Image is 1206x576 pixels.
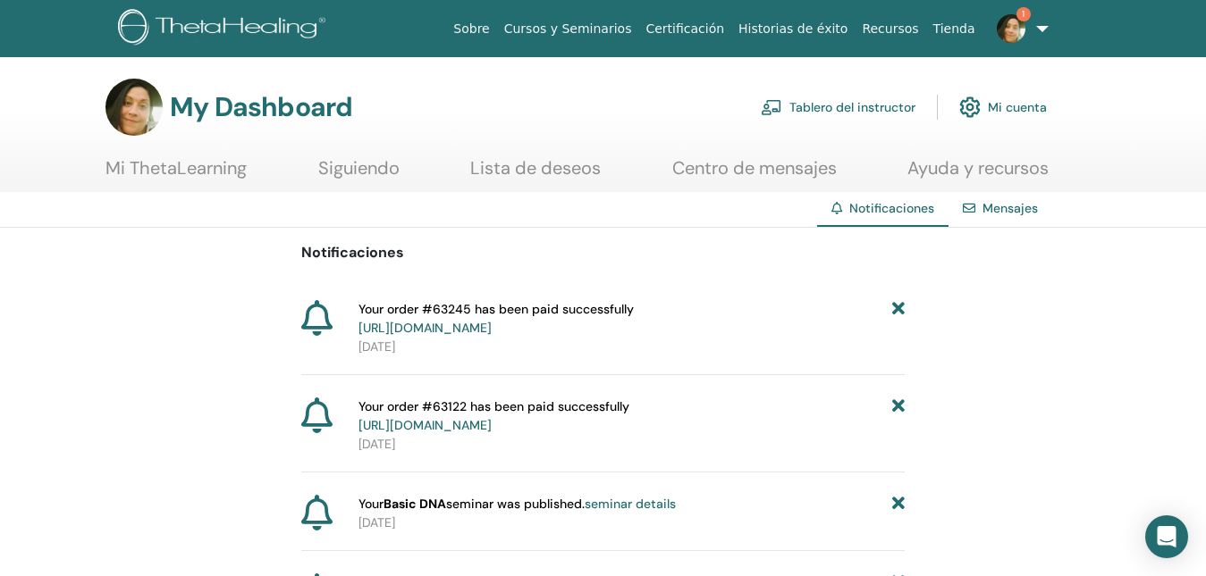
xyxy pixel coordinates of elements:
a: [URL][DOMAIN_NAME] [358,417,492,433]
a: Siguiendo [318,157,400,192]
p: [DATE] [358,513,904,532]
a: Cursos y Seminarios [497,13,639,46]
a: Sobre [446,13,496,46]
a: Tablero del instructor [761,88,915,127]
a: Centro de mensajes [672,157,837,192]
a: Historias de éxito [731,13,855,46]
span: Your order #63122 has been paid successfully [358,397,629,435]
strong: Basic DNA [384,496,446,512]
a: Mi ThetaLearning [105,157,247,192]
span: Notificaciones [849,200,934,216]
img: cog.svg [959,92,981,122]
a: [URL][DOMAIN_NAME] [358,320,492,336]
a: Mensajes [983,200,1038,216]
p: [DATE] [358,435,904,454]
img: logo.png [118,9,332,49]
a: Mi cuenta [959,88,1047,127]
a: Tienda [926,13,983,46]
span: 1 [1016,7,1031,21]
a: Recursos [855,13,925,46]
a: Lista de deseos [470,157,601,192]
img: default.jpg [105,79,163,136]
div: Open Intercom Messenger [1145,515,1188,558]
img: default.jpg [997,14,1025,43]
h3: My Dashboard [170,91,352,123]
span: Your order #63245 has been paid successfully [358,300,634,338]
a: Certificación [638,13,731,46]
img: chalkboard-teacher.svg [761,99,782,115]
p: [DATE] [358,338,904,356]
a: seminar details [585,496,676,512]
span: Your seminar was published. [358,495,676,513]
a: Ayuda y recursos [907,157,1049,192]
p: Notificaciones [301,242,905,263]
